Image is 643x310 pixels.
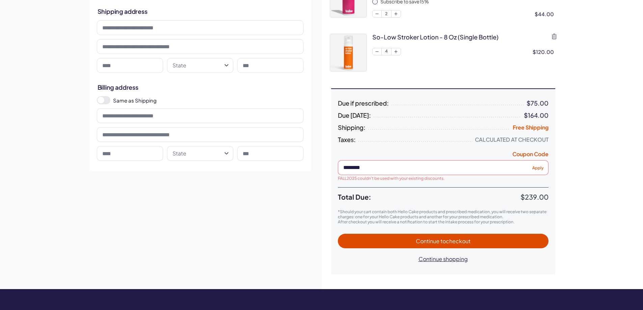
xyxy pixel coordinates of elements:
[533,48,557,55] div: $120.00
[382,10,391,17] span: 2
[338,193,520,201] span: Total Due:
[475,136,548,143] div: Calculated at Checkout
[527,100,548,107] div: $75.00
[330,34,367,71] img: bulklubes_Artboard17.jpg
[416,237,471,245] span: Continue
[372,33,499,41] div: So-Low Stroker Lotion - 8 oz (single bottle)
[98,7,303,16] h2: Shipping address
[520,193,548,201] span: $239.00
[382,48,391,55] span: 4
[440,237,471,245] span: to checkout
[98,83,303,91] h2: Billing address
[513,124,548,131] span: Free Shipping
[532,165,544,170] span: Apply
[524,112,548,119] div: $164.00
[530,163,546,172] button: Apply
[113,97,303,104] label: Same as Shipping
[338,112,371,119] span: Due [DATE]:
[338,209,548,219] p: *Should your cart contain both Hello Cake products and prescribed medication, you will receive tw...
[338,136,356,143] span: Taxes:
[338,124,366,131] span: Shipping:
[412,252,475,266] button: Continue shopping
[338,100,389,107] span: Due if prescribed:
[338,234,548,248] button: Continue tocheckout
[419,255,468,262] span: Continue shopping
[338,219,514,224] span: After checkout you will receive a notification to start the intake process for your prescription.
[338,176,445,181] div: FALL2025 couldn't be used with your existing discounts.
[535,10,557,18] div: $44.00
[512,150,548,160] button: Coupon Code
